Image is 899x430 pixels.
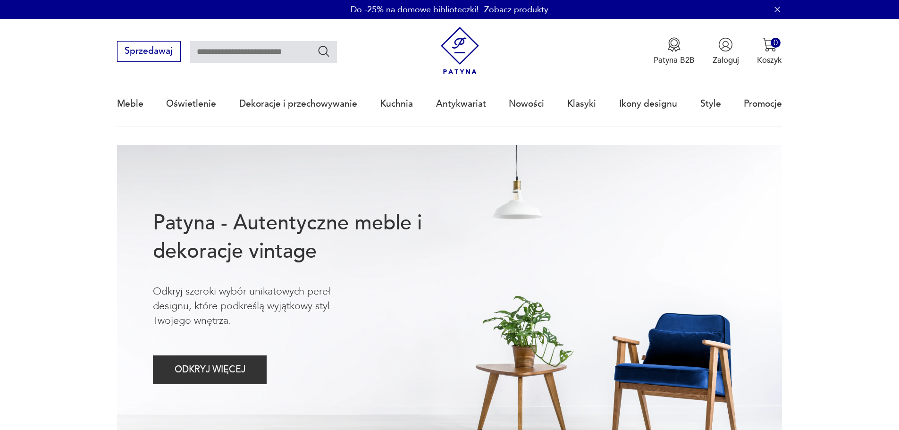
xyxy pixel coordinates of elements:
button: ODKRYJ WIĘCEJ [153,355,267,384]
button: 0Koszyk [757,37,782,66]
button: Szukaj [317,44,331,58]
a: Zobacz produkty [484,4,548,16]
p: Koszyk [757,55,782,66]
div: 0 [771,38,781,48]
a: Promocje [744,82,782,126]
a: ODKRYJ WIĘCEJ [153,367,267,374]
p: Do -25% na domowe biblioteczki! [351,4,479,16]
p: Zaloguj [713,55,739,66]
a: Oświetlenie [166,82,216,126]
a: Ikona medaluPatyna B2B [654,37,695,66]
h1: Patyna - Autentyczne meble i dekoracje vintage [153,209,459,266]
a: Klasyki [567,82,596,126]
a: Style [700,82,721,126]
img: Ikonka użytkownika [718,37,733,52]
a: Dekoracje i przechowywanie [239,82,357,126]
p: Patyna B2B [654,55,695,66]
a: Sprzedawaj [117,48,181,56]
button: Zaloguj [713,37,739,66]
img: Ikona koszyka [762,37,777,52]
a: Nowości [509,82,544,126]
button: Patyna B2B [654,37,695,66]
p: Odkryj szeroki wybór unikatowych pereł designu, które podkreślą wyjątkowy styl Twojego wnętrza. [153,284,368,329]
a: Kuchnia [380,82,413,126]
a: Meble [117,82,143,126]
button: Sprzedawaj [117,41,181,62]
img: Ikona medalu [667,37,681,52]
a: Antykwariat [436,82,486,126]
img: Patyna - sklep z meblami i dekoracjami vintage [436,27,484,75]
a: Ikony designu [619,82,677,126]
